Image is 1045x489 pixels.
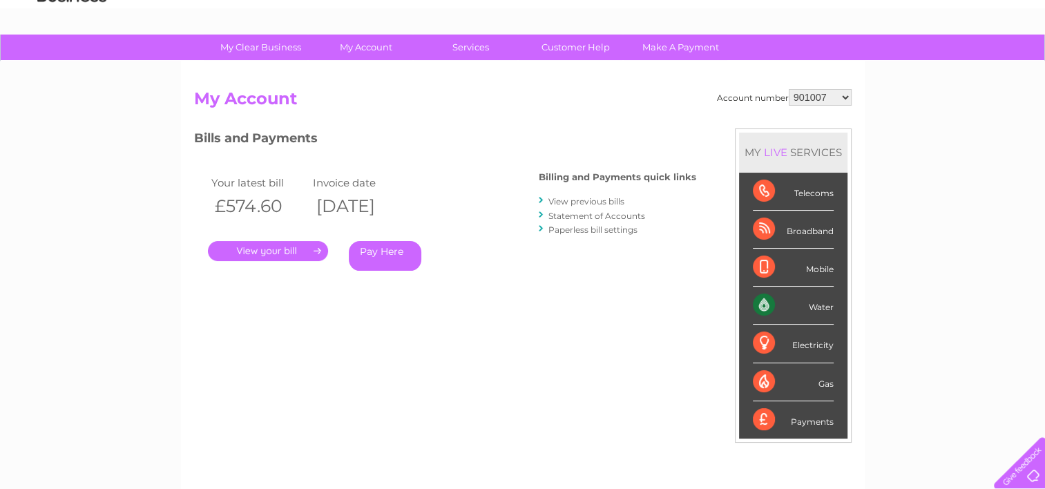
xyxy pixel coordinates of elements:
[194,89,852,115] h2: My Account
[999,59,1032,69] a: Log out
[875,59,917,69] a: Telecoms
[717,89,852,106] div: Account number
[753,249,834,287] div: Mobile
[753,401,834,439] div: Payments
[197,8,850,67] div: Clear Business is a trading name of Verastar Limited (registered in [GEOGRAPHIC_DATA] No. 3667643...
[953,59,987,69] a: Contact
[349,241,421,271] a: Pay Here
[753,287,834,325] div: Water
[309,192,412,220] th: [DATE]
[836,59,867,69] a: Energy
[309,173,412,192] td: Invoice date
[802,59,828,69] a: Water
[548,224,637,235] a: Paperless bill settings
[539,172,696,182] h4: Billing and Payments quick links
[761,146,790,159] div: LIVE
[753,363,834,401] div: Gas
[414,35,528,60] a: Services
[785,7,880,24] a: 0333 014 3131
[739,133,847,172] div: MY SERVICES
[753,173,834,211] div: Telecoms
[309,35,423,60] a: My Account
[753,211,834,249] div: Broadband
[624,35,738,60] a: Make A Payment
[208,192,310,220] th: £574.60
[204,35,318,60] a: My Clear Business
[548,196,624,207] a: View previous bills
[925,59,945,69] a: Blog
[37,36,107,78] img: logo.png
[548,211,645,221] a: Statement of Accounts
[194,128,696,153] h3: Bills and Payments
[208,241,328,261] a: .
[208,173,310,192] td: Your latest bill
[753,325,834,363] div: Electricity
[519,35,633,60] a: Customer Help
